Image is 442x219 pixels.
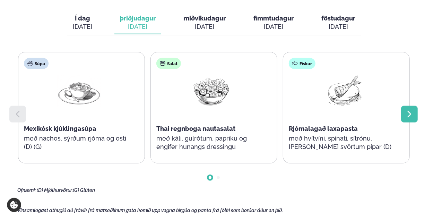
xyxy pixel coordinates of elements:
[24,125,96,132] span: Mexíkósk kjúklingasúpa
[120,23,156,31] div: [DATE]
[321,15,355,22] span: föstudagur
[160,61,165,66] img: salad.svg
[316,11,361,34] button: föstudagur [DATE]
[37,187,73,193] span: (D) Mjólkurvörur,
[209,176,211,179] span: Go to slide 1
[217,176,220,179] span: Go to slide 2
[189,75,234,107] img: Salad.png
[67,11,98,34] button: Í dag [DATE]
[248,11,299,34] button: fimmtudagur [DATE]
[183,23,226,31] div: [DATE]
[289,58,315,69] div: Fiskur
[321,23,355,31] div: [DATE]
[73,23,92,31] div: [DATE]
[156,58,181,69] div: Salat
[156,134,267,151] p: með káli, gulrótum, papriku og engifer hunangs dressingu
[253,15,294,22] span: fimmtudagur
[253,23,294,31] div: [DATE]
[289,134,399,151] p: með hvítvíni, spínati, sítrónu, [PERSON_NAME] svörtum pipar (D)
[114,11,161,34] button: þriðjudagur [DATE]
[178,11,231,34] button: miðvikudagur [DATE]
[24,58,49,69] div: Súpa
[17,208,283,213] span: Vinsamlegast athugið að frávik frá matseðlinum geta komið upp vegna birgða og panta frá fólki sem...
[7,198,21,212] a: Cookie settings
[183,15,226,22] span: miðvikudagur
[57,75,101,107] img: Soup.png
[27,61,33,66] img: soup.svg
[120,15,156,22] span: þriðjudagur
[322,75,366,107] img: Fish.png
[73,187,95,193] span: (G) Glúten
[289,125,358,132] span: Rjómalagað laxapasta
[73,14,92,23] span: Í dag
[24,134,134,151] p: með nachos, sýrðum rjóma og osti (D) (G)
[17,187,36,193] span: Ofnæmi:
[156,125,235,132] span: Thai regnboga nautasalat
[292,61,298,66] img: fish.svg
